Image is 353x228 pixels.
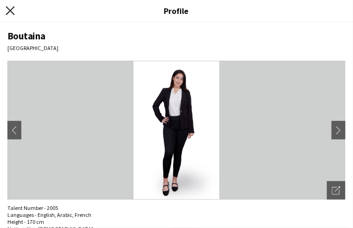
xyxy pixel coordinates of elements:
[7,44,346,51] div: [GEOGRAPHIC_DATA]
[327,181,346,200] div: Open photos pop-in
[7,30,346,42] div: Boutaina
[7,61,346,200] img: Crew avatar or photo
[7,204,346,211] div: Talent Number - 2005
